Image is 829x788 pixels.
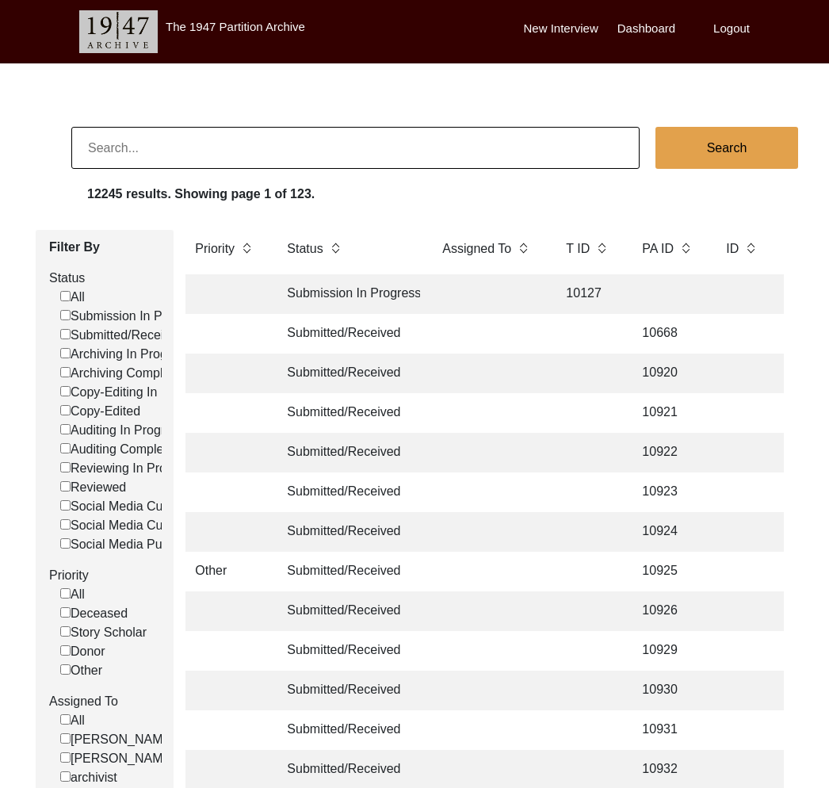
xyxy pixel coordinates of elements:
td: Submitted/Received [277,354,420,393]
td: 10668 [632,314,704,354]
label: 12245 results. Showing page 1 of 123. [87,185,315,204]
input: Social Media Curated [60,519,71,530]
img: sort-button.png [596,239,607,257]
input: Story Scholar [60,626,71,637]
input: Copy-Editing In Progress [60,386,71,396]
td: Other [185,552,265,591]
input: Submitted/Received [60,329,71,339]
label: The 1947 Partition Archive [166,20,305,33]
td: Submitted/Received [277,671,420,710]
label: Auditing In Progress [60,421,185,440]
input: All [60,588,71,599]
label: Status [49,269,162,288]
label: Auditing Completed [60,440,181,459]
label: Copy-Editing In Progress [60,383,212,402]
td: Submission In Progress [277,274,420,314]
label: T ID [566,239,590,258]
td: Submitted/Received [277,512,420,552]
input: All [60,291,71,301]
input: Auditing In Progress [60,424,71,434]
td: Submitted/Received [277,472,420,512]
td: Submitted/Received [277,393,420,433]
label: Priority [195,239,235,258]
label: Assigned To [442,239,511,258]
input: Deceased [60,607,71,618]
label: All [60,288,85,307]
td: 10127 [556,274,620,314]
td: Submitted/Received [277,710,420,750]
label: Assigned To [49,692,162,711]
button: Search [655,127,798,169]
label: Archiving Completed [60,364,188,383]
td: 10926 [632,591,704,631]
td: 10929 [632,631,704,671]
label: Social Media Curated [60,516,192,535]
input: Reviewing In Progress [60,462,71,472]
label: Status [287,239,323,258]
label: PA ID [642,239,674,258]
td: Submitted/Received [277,552,420,591]
td: 10930 [632,671,704,710]
label: ID [726,239,739,258]
label: Submitted/Received [60,326,184,345]
label: New Interview [524,20,598,38]
label: All [60,585,85,604]
input: archivist [60,771,71,782]
label: Social Media Published [60,535,202,554]
label: archivist [60,768,117,787]
label: Reviewed [60,478,126,497]
input: Submission In Progress [60,310,71,320]
td: 10925 [632,552,704,591]
td: Submitted/Received [277,433,420,472]
label: Social Media Curation In Progress [60,497,263,516]
label: [PERSON_NAME] [60,730,175,749]
label: Priority [49,566,162,585]
label: Deceased [60,604,128,623]
label: All [60,711,85,730]
td: 10922 [632,433,704,472]
input: Social Media Published [60,538,71,549]
td: Submitted/Received [277,314,420,354]
label: [PERSON_NAME] [60,749,175,768]
input: Archiving In Progress [60,348,71,358]
label: Logout [713,20,750,38]
input: Donor [60,645,71,656]
td: 10931 [632,710,704,750]
td: Submitted/Received [277,591,420,631]
input: Archiving Completed [60,367,71,377]
label: Filter By [49,238,162,257]
input: All [60,714,71,725]
label: Donor [60,642,105,661]
label: Story Scholar [60,623,147,642]
label: Submission In Progress [60,307,204,326]
input: Other [60,664,71,675]
input: Auditing Completed [60,443,71,453]
label: Reviewing In Progress [60,459,197,478]
img: sort-button.png [518,239,529,257]
td: Submitted/Received [277,631,420,671]
td: 10924 [632,512,704,552]
input: [PERSON_NAME] [60,733,71,744]
td: 10923 [632,472,704,512]
img: sort-button.png [330,239,341,257]
label: Archiving In Progress [60,345,191,364]
td: 10921 [632,393,704,433]
label: Other [60,661,102,680]
td: 10920 [632,354,704,393]
input: Search... [71,127,640,169]
img: header-logo.png [79,10,158,53]
input: Social Media Curation In Progress [60,500,71,511]
img: sort-button.png [680,239,691,257]
input: Copy-Edited [60,405,71,415]
input: Reviewed [60,481,71,492]
label: Copy-Edited [60,402,140,421]
img: sort-button.png [745,239,756,257]
input: [PERSON_NAME] [60,752,71,763]
img: sort-button.png [241,239,252,257]
label: Dashboard [617,20,675,38]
